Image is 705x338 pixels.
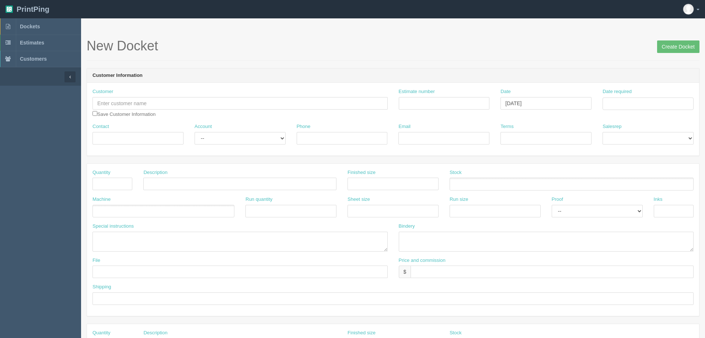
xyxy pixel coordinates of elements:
[93,257,100,264] label: File
[399,223,415,230] label: Bindery
[20,56,47,62] span: Customers
[93,97,388,110] input: Enter customer name
[603,123,621,130] label: Salesrep
[195,123,212,130] label: Account
[603,88,632,95] label: Date required
[348,196,370,203] label: Sheet size
[657,40,699,53] input: Create Docket
[20,40,44,46] span: Estimates
[20,24,40,29] span: Dockets
[143,169,167,176] label: Description
[93,169,110,176] label: Quantity
[93,88,388,118] div: Save Customer Information
[450,169,462,176] label: Stock
[87,68,699,83] header: Customer Information
[348,169,376,176] label: Finished size
[552,196,563,203] label: Proof
[399,257,446,264] label: Price and commission
[683,4,694,14] img: avatar_default-7531ab5dedf162e01f1e0bb0964e6a185e93c5c22dfe317fb01d7f8cd2b1632c.jpg
[93,330,110,337] label: Quantity
[297,123,311,130] label: Phone
[143,330,167,337] label: Description
[450,330,462,337] label: Stock
[93,196,111,203] label: Machine
[500,123,513,130] label: Terms
[399,266,411,278] div: $
[654,196,663,203] label: Inks
[450,196,468,203] label: Run size
[500,88,510,95] label: Date
[398,123,411,130] label: Email
[245,196,272,203] label: Run quantity
[87,39,699,53] h1: New Docket
[348,330,376,337] label: Finished size
[93,223,134,230] label: Special instructions
[6,6,13,13] img: logo-3e63b451c926e2ac314895c53de4908e5d424f24456219fb08d385ab2e579770.png
[399,88,435,95] label: Estimate number
[93,88,113,95] label: Customer
[93,284,111,291] label: Shipping
[93,123,109,130] label: Contact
